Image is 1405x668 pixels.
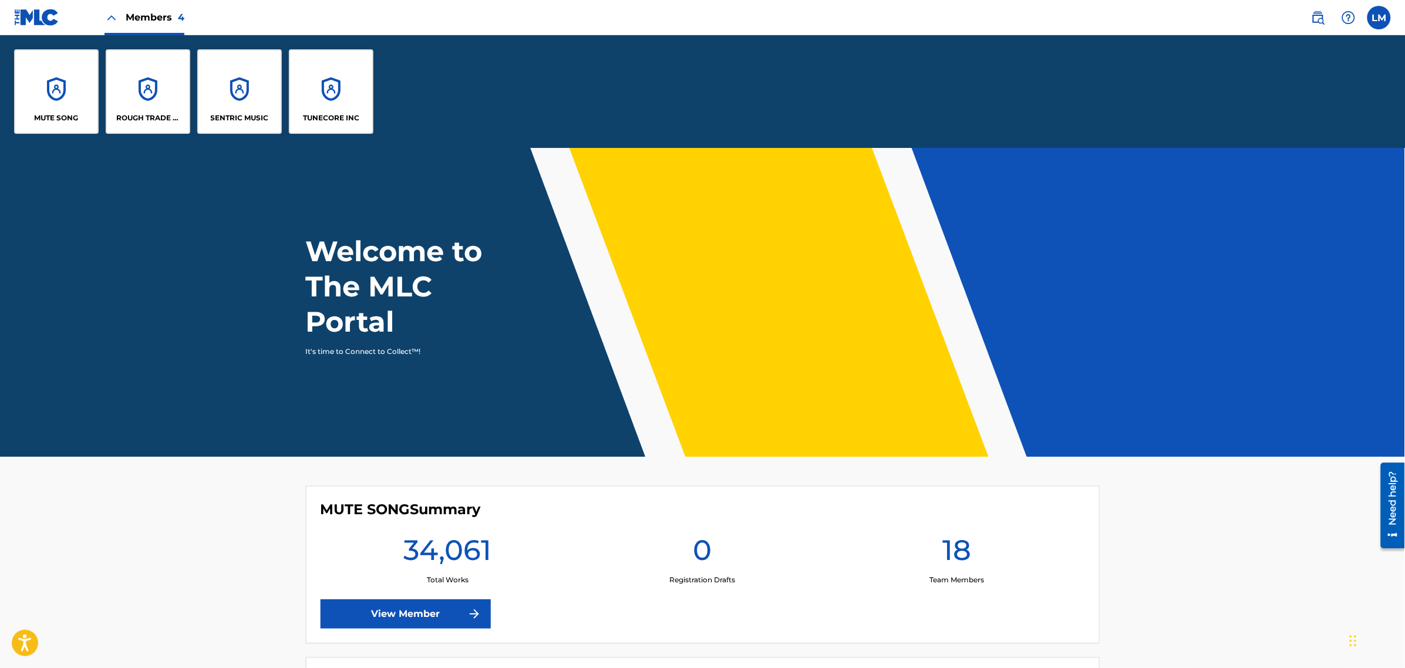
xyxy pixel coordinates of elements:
[1337,6,1360,29] div: Help
[669,575,735,585] p: Registration Drafts
[14,49,99,134] a: AccountsMUTE SONG
[126,11,184,24] span: Members
[14,9,59,26] img: MLC Logo
[197,49,282,134] a: AccountsSENTRIC MUSIC
[467,607,481,621] img: f7272a7cc735f4ea7f67.svg
[289,49,373,134] a: AccountsTUNECORE INC
[427,575,469,585] p: Total Works
[106,49,190,134] a: AccountsROUGH TRADE PUBLISHING
[693,532,712,575] h1: 0
[943,532,972,575] h1: 18
[1311,11,1325,25] img: search
[211,113,269,123] p: SENTRIC MUSIC
[403,532,491,575] h1: 34,061
[1350,623,1357,659] div: Drag
[178,12,184,23] span: 4
[321,501,481,518] h4: MUTE SONG
[306,234,525,339] h1: Welcome to The MLC Portal
[306,346,510,357] p: It's time to Connect to Collect™!
[321,599,491,629] a: View Member
[303,113,359,123] p: TUNECORE INC
[105,11,119,25] img: Close
[35,113,79,123] p: MUTE SONG
[116,113,180,123] p: ROUGH TRADE PUBLISHING
[1372,458,1405,553] iframe: Resource Center
[1342,11,1356,25] img: help
[1346,612,1405,668] iframe: Chat Widget
[1306,6,1330,29] a: Public Search
[1367,6,1391,29] div: User Menu
[930,575,985,585] p: Team Members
